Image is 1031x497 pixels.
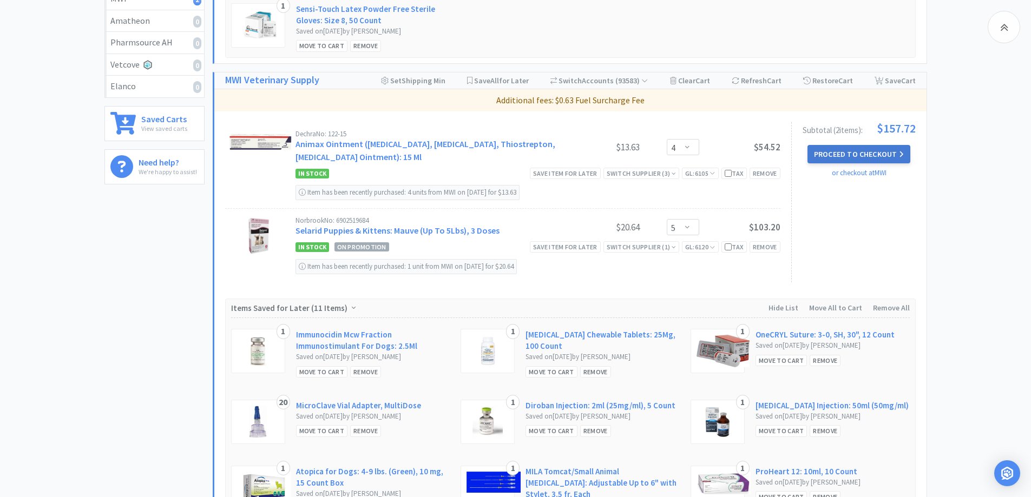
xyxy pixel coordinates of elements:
span: Set [390,76,402,85]
span: In Stock [295,242,329,252]
div: $20.64 [559,221,640,234]
img: 9ddb80fea1134d5ea9dd709a7804c855_6244.png [248,335,267,367]
a: MicroClave Vial Adapter, MultiDose [296,400,421,411]
span: 11 Items [314,303,345,313]
a: Saved CartsView saved carts [104,106,205,141]
div: Restore [803,72,853,89]
span: GL: 6120 [685,243,715,251]
a: Amatheon0 [105,10,204,32]
div: Save item for later [530,241,601,253]
a: Immunocidin Mcw Fraction Immunostimulant For Dogs: 2.5Ml [296,329,450,352]
a: Vetcove0 [105,54,204,76]
img: c3f685acf0f7416b8c45b6554a4ef553_17964.png [225,130,293,153]
i: 0 [193,59,201,71]
div: Remove [350,40,381,51]
span: All [490,76,499,85]
span: GL: 6105 [685,169,715,177]
div: 1 [736,395,750,410]
a: Atopica for Dogs: 4-9 lbs. (Green), 10 mg, 15 Count Box [296,466,450,488]
img: c9ed39879f8344c1806b6261f2f00580_300626.png [697,472,751,495]
a: or checkout at MWI [832,168,886,177]
div: Remove [750,168,780,179]
span: Save for Later [474,76,529,85]
span: $157.72 [877,122,916,134]
div: Move to Cart [296,425,348,436]
div: Remove [580,425,611,436]
div: 1 [277,324,290,339]
div: Vetcove [110,58,199,72]
a: MWI Veterinary Supply [225,72,319,88]
span: ( 93583 ) [614,76,648,85]
div: Accounts [550,72,648,89]
a: [MEDICAL_DATA] Chewable Tablets: 25Mg, 100 Count [526,329,680,352]
a: Selarid Puppies & Kittens: Mauve (Up To 5Lbs), 3 Doses [295,225,500,236]
i: 0 [193,16,201,28]
p: Additional fees: $0.63 Fuel Surcharge Fee [219,94,922,108]
div: Switch Supplier ( 1 ) [607,242,676,252]
div: Saved on [DATE] by [PERSON_NAME] [526,352,680,363]
span: Cart [901,76,916,85]
div: Amatheon [110,14,199,28]
span: In Stock [295,169,329,178]
img: 203b4f190c8e43b189b683506eac0810_6908.png [697,335,750,367]
div: Switch Supplier ( 3 ) [607,168,676,178]
div: Item has been recently purchased: 4 units from MWI on [DATE] for $13.63 [295,185,520,200]
div: $13.63 [559,141,640,154]
span: Cart [695,76,710,85]
span: Hide List [769,303,798,313]
img: 46c7adf86125413ea94bcf3ac1dda1ca_538690.png [478,335,497,367]
div: 1 [736,324,750,339]
div: Saved on [DATE] by [PERSON_NAME] [756,477,910,488]
div: Move to Cart [756,355,807,366]
div: Clear [670,72,710,89]
div: Move to Cart [296,40,348,51]
a: OneCRYL Suture: 3-0, SH, 30", 12 Count [756,329,895,340]
p: View saved carts [141,123,187,134]
span: $103.20 [749,221,780,233]
h6: Need help? [139,155,197,167]
img: 46b7b74e6cd84ade81e6ffea5ef51a24_196961.png [237,9,281,42]
div: Remove [810,355,840,366]
i: 0 [193,81,201,93]
div: Item has been recently purchased: 1 unit from MWI on [DATE] for $20.64 [295,259,517,274]
div: Subtotal ( 2 item s ): [803,122,916,134]
img: 4cc2dc706d2641c6a5d87b3f8cfdd540_319237.png [247,217,271,255]
img: bca28a9e5f8c483784fa7a5577a2b30b_209217.png [704,406,732,438]
div: 20 [277,395,290,410]
div: Saved on [DATE] by [PERSON_NAME] [756,340,910,352]
div: 1 [506,395,520,410]
img: 3e5f23ef45564bb898f2644aef8663c2_12773.png [467,472,521,493]
a: Sensi-Touch Latex Powder Free Sterile Gloves: Size 8, 50 Count [296,3,450,26]
div: Norbrook No: 6902519684 [295,217,559,224]
div: Move to Cart [296,366,348,377]
a: Animax Ointment ([MEDICAL_DATA], [MEDICAL_DATA], Thiostrepton, [MEDICAL_DATA] Ointment): 15 Ml [295,138,555,162]
a: Elanco0 [105,76,204,97]
h6: Saved Carts [141,112,187,123]
div: Saved on [DATE] by [PERSON_NAME] [526,411,680,422]
div: Pharmsource AH [110,36,199,50]
div: Move to Cart [526,366,577,377]
div: 1 [736,461,750,476]
div: Saved on [DATE] by [PERSON_NAME] [296,26,450,37]
div: Saved on [DATE] by [PERSON_NAME] [296,352,450,363]
div: Elanco [110,79,199,94]
div: Saved on [DATE] by [PERSON_NAME] [296,411,450,422]
span: $54.52 [754,141,780,153]
div: 1 [277,461,290,476]
a: Pharmsource AH0 [105,32,204,54]
img: 077a1c0ae645428e9485c90d8aa872ee_18303.png [249,406,267,438]
div: Refresh [732,72,782,89]
span: On Promotion [334,242,389,251]
div: Save [875,72,916,89]
div: Save item for later [530,168,601,179]
img: ed0664083c9f40528aff2eb2f7a0b3ab_221721.png [472,406,503,438]
div: Move to Cart [756,425,807,436]
div: Remove [580,366,611,377]
span: Remove All [873,303,910,313]
div: Saved on [DATE] by [PERSON_NAME] [756,411,910,422]
div: 1 [506,324,520,339]
div: Tax [725,168,744,178]
span: Cart [767,76,782,85]
button: Proceed to Checkout [807,145,910,163]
